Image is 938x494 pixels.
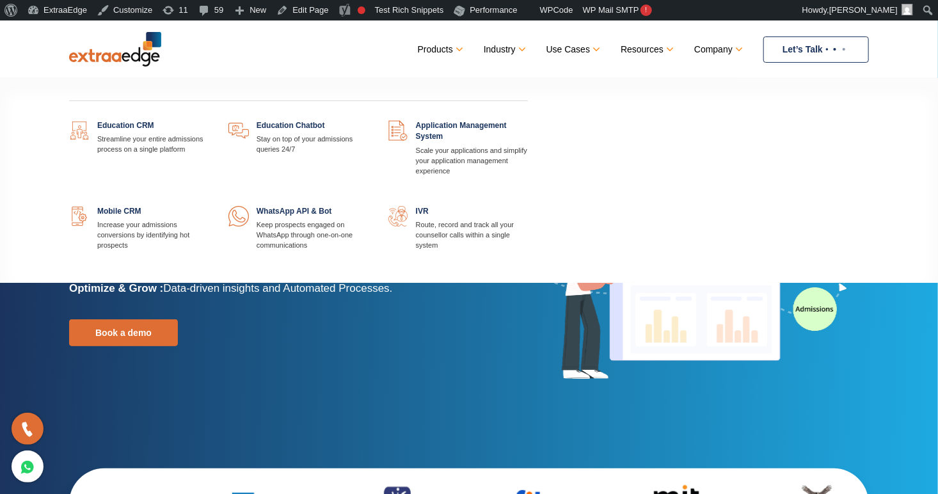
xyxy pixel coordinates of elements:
a: Resources [621,40,672,59]
a: Company [694,40,741,59]
span: [PERSON_NAME] [829,5,898,15]
a: Use Cases [546,40,598,59]
a: Let’s Talk [763,36,869,63]
b: Optimize & Grow : [69,282,163,294]
a: Products [418,40,461,59]
a: Industry [484,40,524,59]
span: ! [640,4,652,16]
a: Book a demo [69,319,178,346]
span: Data-driven insights and Automated Processes. [163,282,392,294]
